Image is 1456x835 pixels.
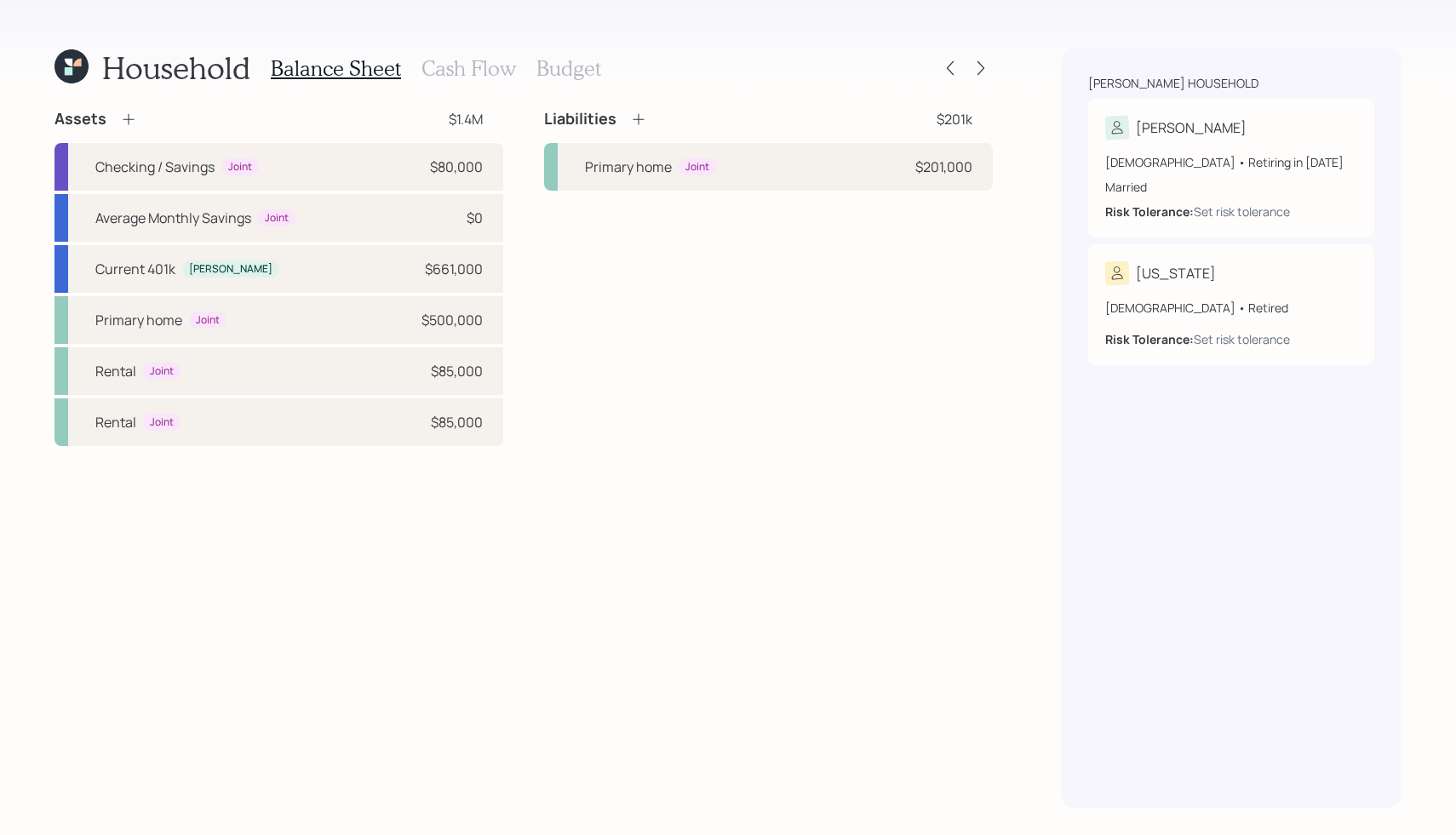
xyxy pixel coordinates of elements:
h3: Balance Sheet [271,56,401,81]
div: [US_STATE] [1136,263,1216,283]
div: Primary home [585,157,672,177]
div: Joint [228,160,252,174]
div: Set risk tolerance [1194,330,1290,348]
div: $500,000 [421,310,483,330]
div: [PERSON_NAME] [189,262,272,277]
div: Joint [196,313,220,328]
div: [PERSON_NAME] [1136,117,1247,138]
b: Risk Tolerance: [1105,331,1194,347]
div: Primary home [95,310,182,330]
div: Average Monthly Savings [95,208,251,228]
div: Joint [150,364,174,379]
div: Rental [95,412,136,432]
div: [DEMOGRAPHIC_DATA] • Retiring in [DATE] [1105,153,1357,171]
b: Risk Tolerance: [1105,203,1194,220]
div: $201k [937,109,972,129]
div: Checking / Savings [95,157,215,177]
div: $80,000 [430,157,483,177]
div: Joint [265,211,289,226]
div: $0 [467,208,483,228]
h1: Household [102,49,250,86]
div: $1.4M [449,109,483,129]
div: Rental [95,361,136,381]
div: Joint [150,415,174,430]
h4: Assets [54,110,106,129]
div: Set risk tolerance [1194,203,1290,220]
div: $85,000 [431,412,483,432]
div: $201,000 [915,157,972,177]
div: [DEMOGRAPHIC_DATA] • Retired [1105,299,1357,317]
div: $661,000 [425,259,483,279]
h3: Budget [536,56,601,81]
div: [PERSON_NAME] household [1088,75,1258,92]
h4: Liabilities [544,110,616,129]
h3: Cash Flow [421,56,516,81]
div: Current 401k [95,259,175,279]
div: Married [1105,178,1357,196]
div: $85,000 [431,361,483,381]
div: Joint [685,160,709,174]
